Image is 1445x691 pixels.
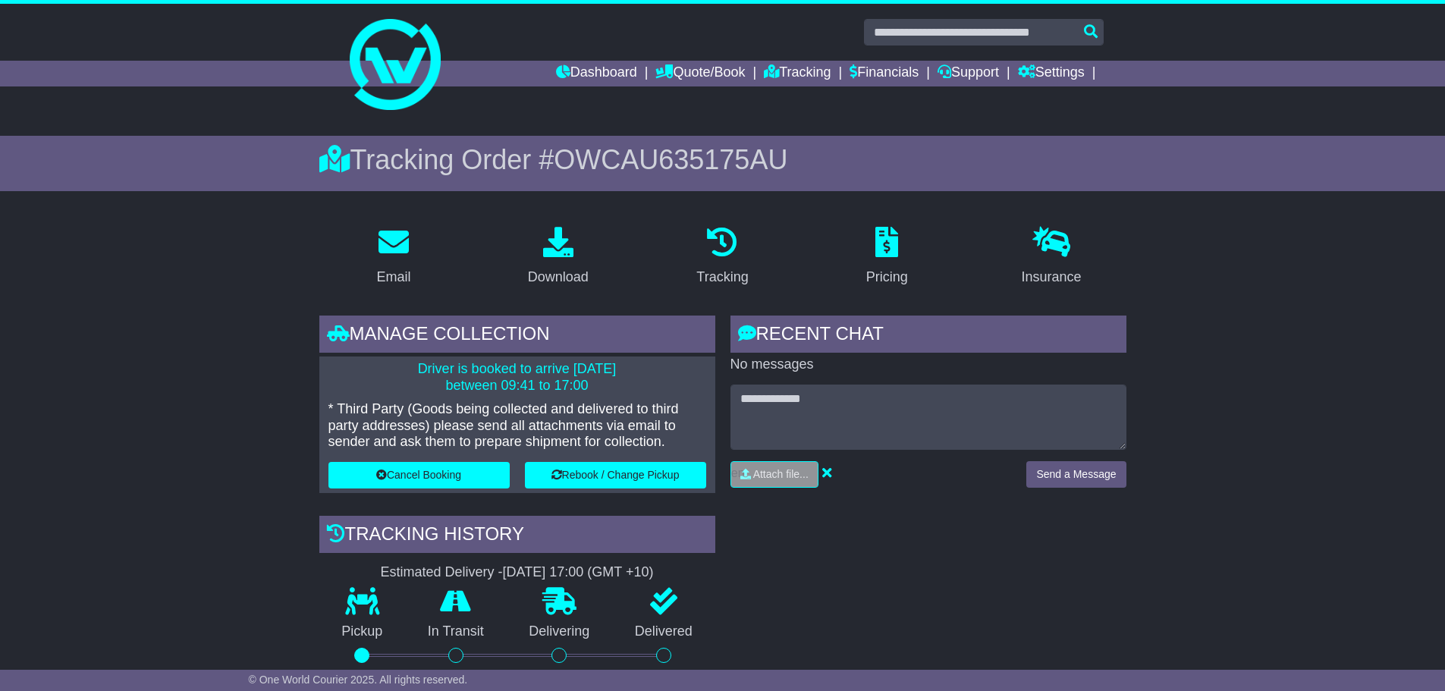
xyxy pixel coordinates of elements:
[503,564,654,581] div: [DATE] 17:00 (GMT +10)
[518,221,598,293] a: Download
[1018,61,1085,86] a: Settings
[556,61,637,86] a: Dashboard
[328,462,510,488] button: Cancel Booking
[249,674,468,686] span: © One World Courier 2025. All rights reserved.
[730,356,1126,373] p: No messages
[319,516,715,557] div: Tracking history
[686,221,758,293] a: Tracking
[696,267,748,287] div: Tracking
[319,564,715,581] div: Estimated Delivery -
[319,316,715,356] div: Manage collection
[730,316,1126,356] div: RECENT CHAT
[938,61,999,86] a: Support
[319,143,1126,176] div: Tracking Order #
[525,462,706,488] button: Rebook / Change Pickup
[319,623,406,640] p: Pickup
[1026,461,1126,488] button: Send a Message
[856,221,918,293] a: Pricing
[764,61,831,86] a: Tracking
[405,623,507,640] p: In Transit
[507,623,613,640] p: Delivering
[850,61,919,86] a: Financials
[328,361,706,394] p: Driver is booked to arrive [DATE] between 09:41 to 17:00
[328,401,706,451] p: * Third Party (Goods being collected and delivered to third party addresses) please send all atta...
[1022,267,1082,287] div: Insurance
[866,267,908,287] div: Pricing
[612,623,715,640] p: Delivered
[655,61,745,86] a: Quote/Book
[376,267,410,287] div: Email
[528,267,589,287] div: Download
[554,144,787,175] span: OWCAU635175AU
[1012,221,1092,293] a: Insurance
[366,221,420,293] a: Email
